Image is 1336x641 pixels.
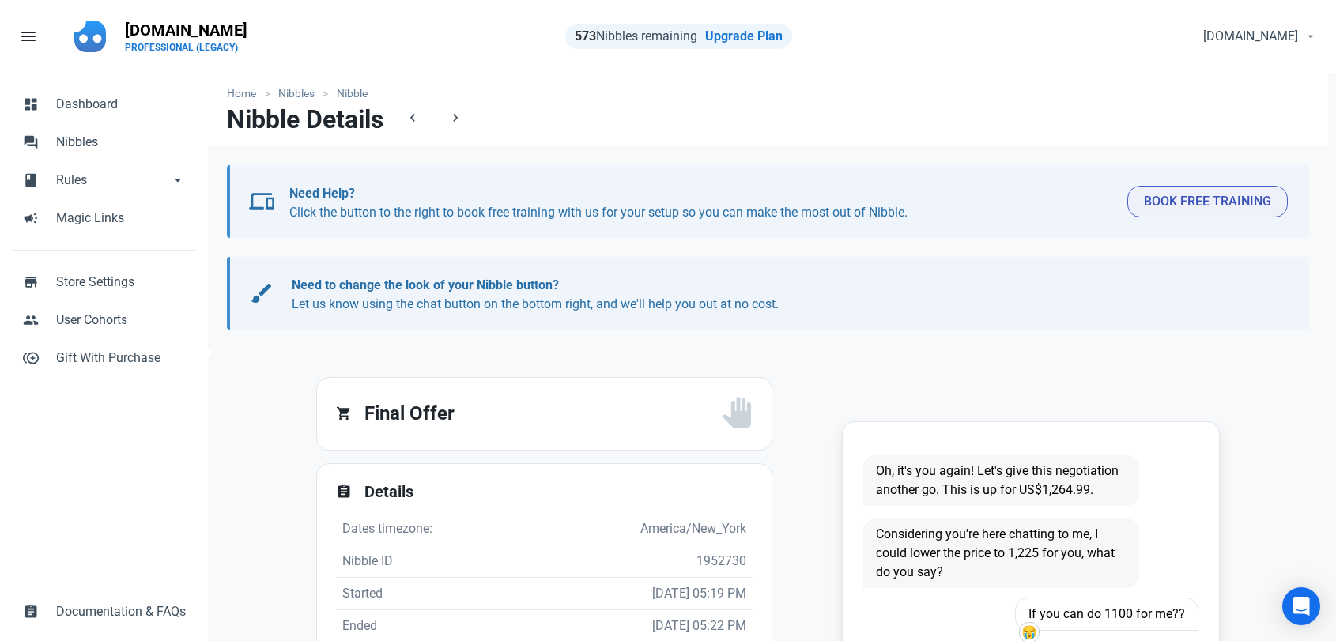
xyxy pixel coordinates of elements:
[56,349,186,368] span: Gift With Purchase
[23,349,39,364] span: control_point_duplicate
[23,311,39,326] span: people
[13,123,195,161] a: forumNibbles
[721,397,753,428] img: status_user_offer_unavailable.svg
[56,602,186,621] span: Documentation & FAQs
[575,28,697,43] span: Nibbles remaining
[270,85,323,102] a: Nibbles
[125,41,247,54] p: PROFESSIONAL (LEGACY)
[170,171,186,187] span: arrow_drop_down
[1015,598,1198,631] span: If you can do 1100 for me??
[13,263,195,301] a: storeStore Settings
[1282,587,1320,625] div: Open Intercom Messenger
[336,513,543,545] td: Dates timezone:
[292,277,559,292] b: Need to change the look of your Nibble button?
[289,186,355,201] b: Need Help?
[56,133,186,152] span: Nibbles
[336,578,543,610] td: Started
[19,27,38,46] span: menu
[23,95,39,111] span: dashboard
[1190,21,1327,52] button: [DOMAIN_NAME]
[23,209,39,224] span: campaign
[56,311,186,330] span: User Cohorts
[56,95,186,114] span: Dashboard
[23,171,39,187] span: book
[249,281,274,306] span: brush
[1127,186,1288,217] button: Book Free Training
[863,518,1139,588] span: Considering you’re here chatting to me, I could lower the price to 1,225 for you, what do you say?
[393,105,432,133] a: chevron_left
[1203,27,1298,46] span: [DOMAIN_NAME]
[227,85,264,102] a: Home
[863,455,1139,506] span: Oh, it's you again! Let's give this negotiation another go. This is up for US$1,264.99.
[23,133,39,149] span: forum
[436,105,475,133] a: chevron_right
[208,73,1328,105] nav: breadcrumbs
[364,398,721,429] h2: Final Offer
[13,593,195,631] a: assignmentDocumentation & FAQs
[227,105,383,134] h1: Nibble Details
[447,110,463,126] span: chevron_right
[543,545,753,578] td: 1952730
[13,85,195,123] a: dashboardDashboard
[543,578,753,610] td: [DATE] 05:19 PM
[336,405,352,421] span: shopping_cart
[13,339,195,377] a: control_point_duplicateGift With Purchase
[575,28,596,43] strong: 573
[13,301,195,339] a: peopleUser Cohorts
[13,161,195,199] a: bookRulesarrow_drop_down
[705,28,783,43] a: Upgrade Plan
[364,483,753,501] h2: Details
[405,110,421,126] span: chevron_left
[292,276,1272,314] p: Let us know using the chat button on the bottom right, and we'll help you out at no cost.
[56,209,186,228] span: Magic Links
[336,484,352,500] span: assignment
[289,184,1115,222] p: Click the button to the right to book free training with us for your setup so you can make the mo...
[115,13,257,60] a: [DOMAIN_NAME]PROFESSIONAL (LEGACY)
[23,273,39,288] span: store
[56,273,186,292] span: Store Settings
[336,545,543,578] td: Nibble ID
[249,189,274,214] span: devices
[23,602,39,618] span: assignment
[13,199,195,237] a: campaignMagic Links
[1144,192,1271,211] span: Book Free Training
[543,513,753,545] td: America/New_York
[56,171,170,190] span: Rules
[125,19,247,41] p: [DOMAIN_NAME]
